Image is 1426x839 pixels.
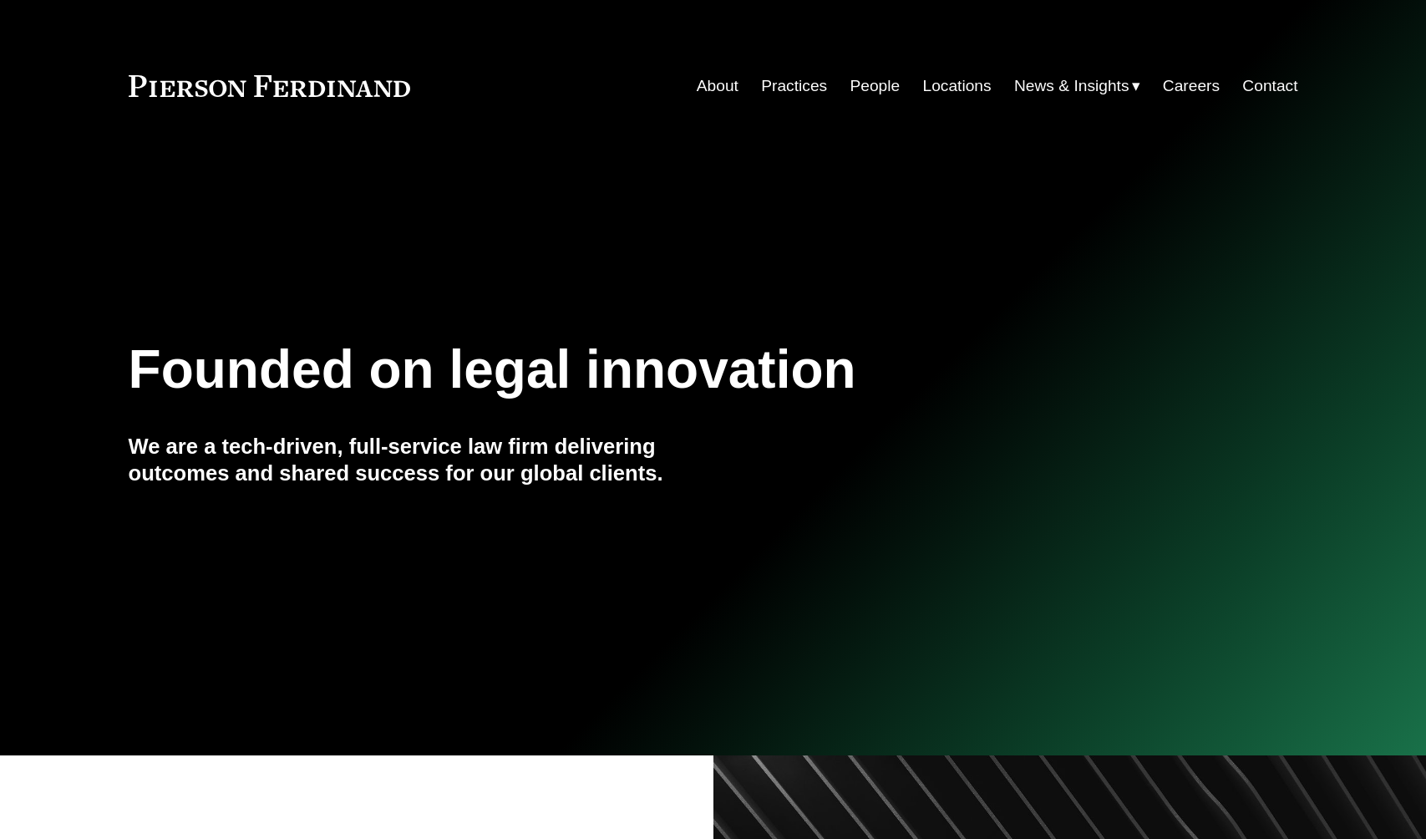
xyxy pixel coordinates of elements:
a: Careers [1163,70,1220,102]
a: About [697,70,738,102]
a: Locations [923,70,992,102]
a: Practices [761,70,827,102]
a: People [850,70,900,102]
span: News & Insights [1014,72,1129,101]
a: folder dropdown [1014,70,1140,102]
h1: Founded on legal innovation [129,339,1104,400]
a: Contact [1242,70,1297,102]
h4: We are a tech-driven, full-service law firm delivering outcomes and shared success for our global... [129,433,713,487]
